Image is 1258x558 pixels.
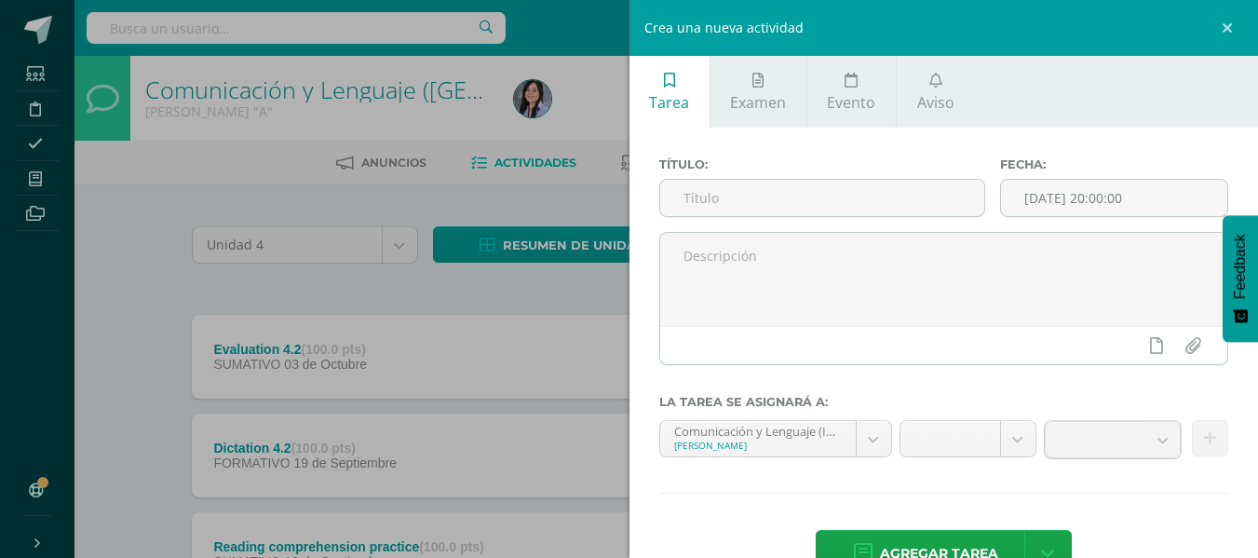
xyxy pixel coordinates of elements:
a: Examen [710,56,806,128]
input: Título [660,180,984,216]
a: Comunicación y Lenguaje (Inglés) 'A'[PERSON_NAME] [660,421,891,456]
button: Feedback - Mostrar encuesta [1223,215,1258,342]
span: Examen [730,92,786,113]
div: Comunicación y Lenguaje (Inglés) 'A' [674,421,842,439]
a: Tarea [629,56,710,128]
div: [PERSON_NAME] [674,439,842,452]
span: Feedback [1232,234,1249,299]
label: Título: [659,157,985,171]
label: La tarea se asignará a: [659,395,1229,409]
a: Aviso [897,56,974,128]
span: Tarea [649,92,689,113]
span: Aviso [917,92,954,113]
span: Evento [827,92,875,113]
input: Fecha de entrega [1001,180,1227,216]
a: Evento [807,56,896,128]
label: Fecha: [1000,157,1228,171]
